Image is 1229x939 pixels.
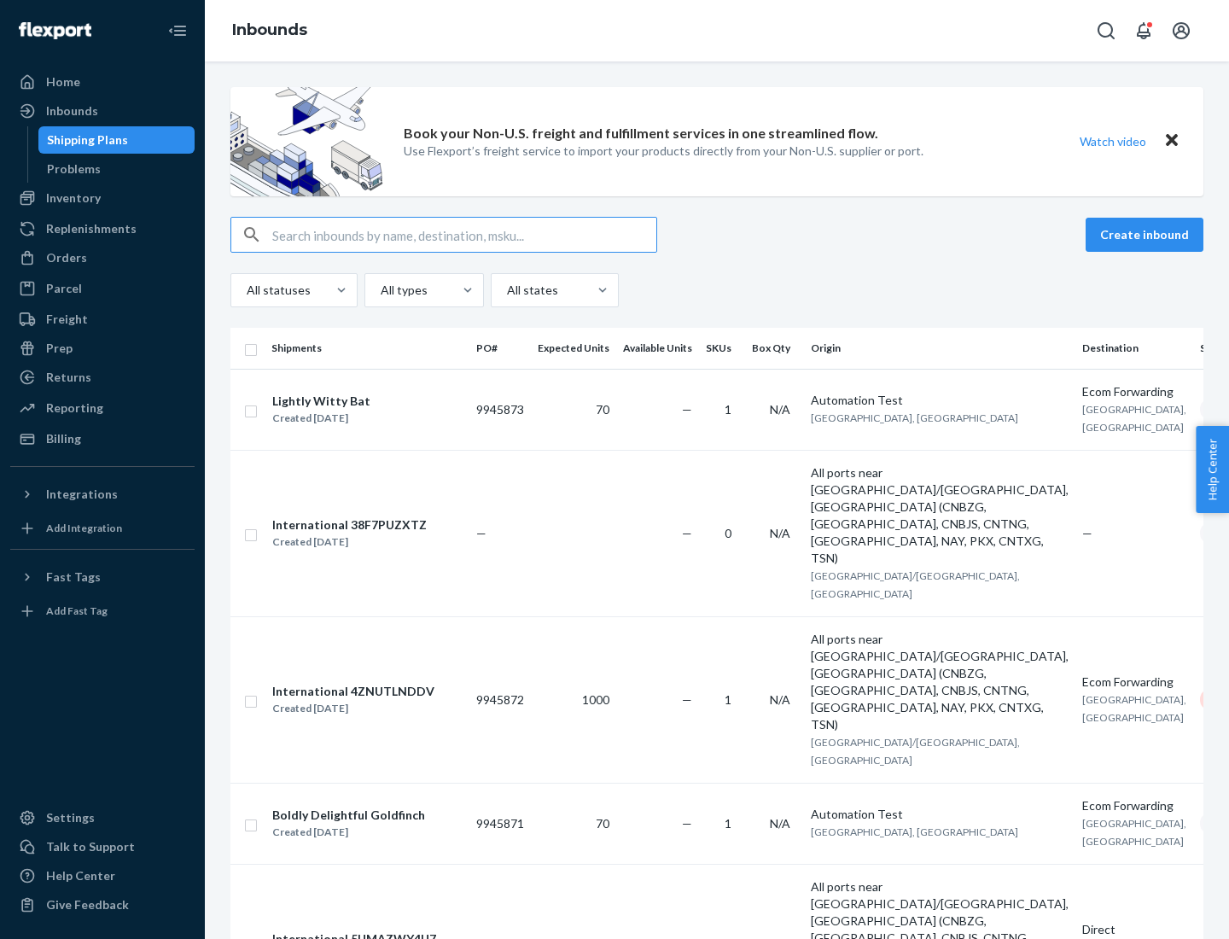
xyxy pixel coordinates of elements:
[469,616,531,783] td: 9945872
[272,824,425,841] div: Created [DATE]
[10,68,195,96] a: Home
[10,862,195,889] a: Help Center
[46,280,82,297] div: Parcel
[770,526,790,540] span: N/A
[811,806,1069,823] div: Automation Test
[272,700,434,717] div: Created [DATE]
[10,275,195,302] a: Parcel
[1082,526,1092,540] span: —
[47,160,101,178] div: Problems
[770,402,790,417] span: N/A
[10,394,195,422] a: Reporting
[10,425,195,452] a: Billing
[10,891,195,919] button: Give Feedback
[46,486,118,503] div: Integrations
[46,311,88,328] div: Freight
[404,124,878,143] p: Book your Non-U.S. freight and fulfillment services in one streamlined flow.
[725,402,731,417] span: 1
[1082,693,1186,724] span: [GEOGRAPHIC_DATA], [GEOGRAPHIC_DATA]
[10,833,195,860] a: Talk to Support
[1082,403,1186,434] span: [GEOGRAPHIC_DATA], [GEOGRAPHIC_DATA]
[1082,383,1186,400] div: Ecom Forwarding
[811,631,1069,733] div: All ports near [GEOGRAPHIC_DATA]/[GEOGRAPHIC_DATA], [GEOGRAPHIC_DATA] (CNBZG, [GEOGRAPHIC_DATA], ...
[46,896,129,913] div: Give Feedback
[10,97,195,125] a: Inbounds
[725,526,731,540] span: 0
[10,563,195,591] button: Fast Tags
[531,328,616,369] th: Expected Units
[404,143,923,160] p: Use Flexport’s freight service to import your products directly from your Non-U.S. supplier or port.
[46,73,80,90] div: Home
[804,328,1075,369] th: Origin
[46,190,101,207] div: Inventory
[46,604,108,618] div: Add Fast Tag
[725,692,731,707] span: 1
[272,218,656,252] input: Search inbounds by name, destination, msku...
[19,22,91,39] img: Flexport logo
[1082,817,1186,848] span: [GEOGRAPHIC_DATA], [GEOGRAPHIC_DATA]
[46,340,73,357] div: Prep
[10,215,195,242] a: Replenishments
[379,282,381,299] input: All types
[469,783,531,864] td: 9945871
[745,328,804,369] th: Box Qty
[10,335,195,362] a: Prep
[1161,129,1183,154] button: Close
[218,6,321,55] ol: breadcrumbs
[682,402,692,417] span: —
[725,816,731,831] span: 1
[469,369,531,450] td: 9945873
[582,692,609,707] span: 1000
[46,838,135,855] div: Talk to Support
[469,328,531,369] th: PO#
[616,328,699,369] th: Available Units
[245,282,247,299] input: All statuses
[46,569,101,586] div: Fast Tags
[770,816,790,831] span: N/A
[272,516,427,534] div: International 38F7PUZXTZ
[596,816,609,831] span: 70
[272,393,370,410] div: Lightly Witty Bat
[811,411,1018,424] span: [GEOGRAPHIC_DATA], [GEOGRAPHIC_DATA]
[1075,328,1193,369] th: Destination
[10,306,195,333] a: Freight
[1082,674,1186,691] div: Ecom Forwarding
[232,20,307,39] a: Inbounds
[811,569,1020,600] span: [GEOGRAPHIC_DATA]/[GEOGRAPHIC_DATA], [GEOGRAPHIC_DATA]
[10,184,195,212] a: Inventory
[160,14,195,48] button: Close Navigation
[1164,14,1198,48] button: Open account menu
[38,155,195,183] a: Problems
[1082,797,1186,814] div: Ecom Forwarding
[38,126,195,154] a: Shipping Plans
[1089,14,1123,48] button: Open Search Box
[770,692,790,707] span: N/A
[265,328,469,369] th: Shipments
[10,244,195,271] a: Orders
[505,282,507,299] input: All states
[46,521,122,535] div: Add Integration
[272,683,434,700] div: International 4ZNUTLNDDV
[272,807,425,824] div: Boldly Delightful Goldfinch
[47,131,128,149] div: Shipping Plans
[682,816,692,831] span: —
[272,534,427,551] div: Created [DATE]
[46,102,98,120] div: Inbounds
[10,598,195,625] a: Add Fast Tag
[1196,426,1229,513] button: Help Center
[46,220,137,237] div: Replenishments
[46,809,95,826] div: Settings
[272,410,370,427] div: Created [DATE]
[46,249,87,266] div: Orders
[10,515,195,542] a: Add Integration
[596,402,609,417] span: 70
[1069,129,1157,154] button: Watch video
[476,526,486,540] span: —
[699,328,745,369] th: SKUs
[682,526,692,540] span: —
[46,430,81,447] div: Billing
[1086,218,1203,252] button: Create inbound
[46,369,91,386] div: Returns
[46,867,115,884] div: Help Center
